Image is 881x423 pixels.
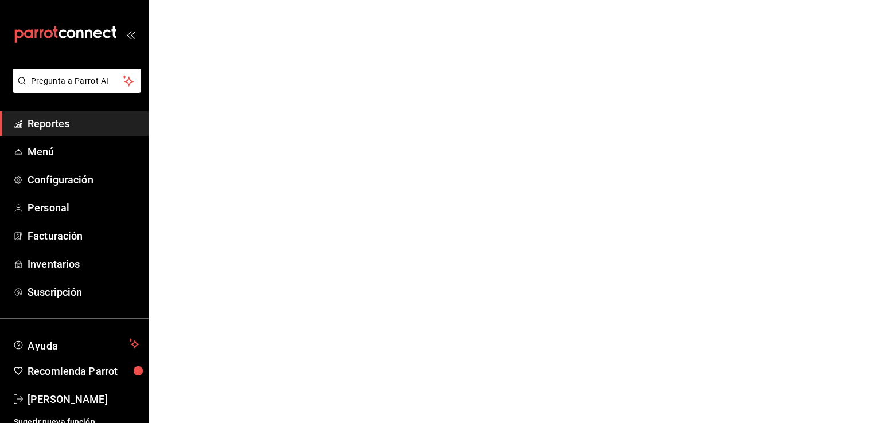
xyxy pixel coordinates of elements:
[28,284,139,300] span: Suscripción
[28,172,139,187] span: Configuración
[28,391,139,407] span: [PERSON_NAME]
[28,256,139,272] span: Inventarios
[28,144,139,159] span: Menú
[28,200,139,216] span: Personal
[126,30,135,39] button: open_drawer_menu
[28,363,139,379] span: Recomienda Parrot
[28,337,124,351] span: Ayuda
[28,116,139,131] span: Reportes
[8,83,141,95] a: Pregunta a Parrot AI
[31,75,123,87] span: Pregunta a Parrot AI
[13,69,141,93] button: Pregunta a Parrot AI
[28,228,139,244] span: Facturación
